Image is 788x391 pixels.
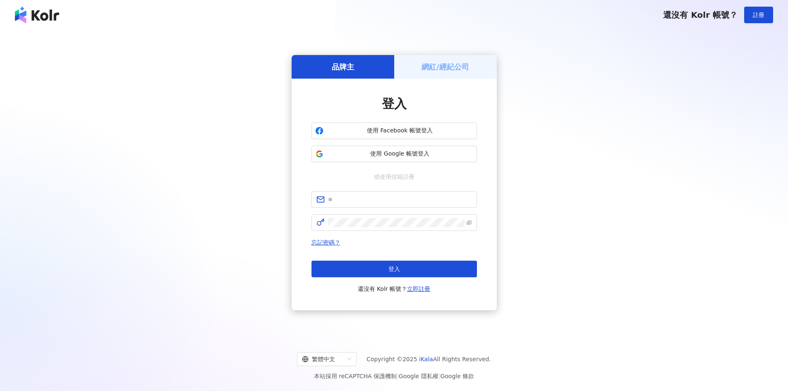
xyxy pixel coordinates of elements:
[419,356,433,362] a: iKala
[753,12,764,18] span: 註冊
[311,261,477,277] button: 登入
[438,373,441,379] span: |
[388,266,400,272] span: 登入
[422,62,469,72] h5: 網紅/經紀公司
[332,62,354,72] h5: 品牌主
[327,127,473,135] span: 使用 Facebook 帳號登入
[311,146,477,162] button: 使用 Google 帳號登入
[358,284,431,294] span: 還沒有 Kolr 帳號？
[366,354,491,364] span: Copyright © 2025 All Rights Reserved.
[314,371,474,381] span: 本站採用 reCAPTCHA 保護機制
[663,10,738,20] span: 還沒有 Kolr 帳號？
[302,353,344,366] div: 繁體中文
[311,122,477,139] button: 使用 Facebook 帳號登入
[440,373,474,379] a: Google 條款
[744,7,773,23] button: 註冊
[466,220,472,225] span: eye-invisible
[407,285,430,292] a: 立即註冊
[311,239,340,246] a: 忘記密碼？
[327,150,473,158] span: 使用 Google 帳號登入
[15,7,59,23] img: logo
[382,96,407,111] span: 登入
[397,373,399,379] span: |
[399,373,438,379] a: Google 隱私權
[368,172,420,181] span: 或使用信箱註冊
